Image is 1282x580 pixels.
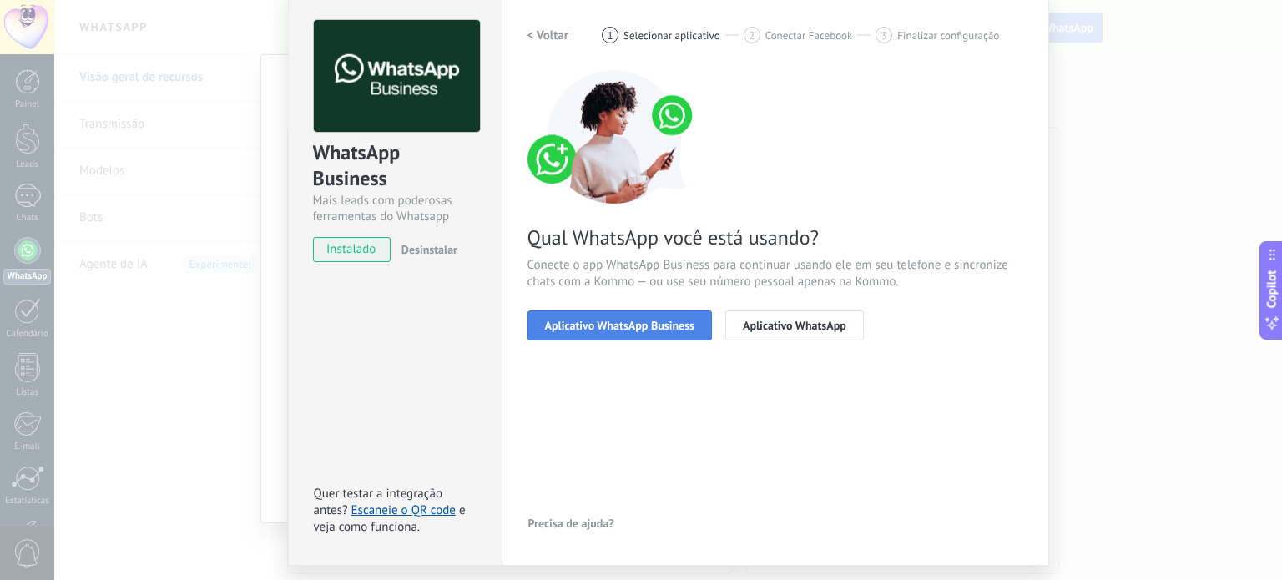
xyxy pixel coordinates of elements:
span: Conectar Facebook [765,29,853,42]
span: Precisa de ajuda? [528,517,614,529]
div: Mais leads com poderosas ferramentas do Whatsapp [313,193,477,224]
button: Desinstalar [395,237,457,262]
span: 1 [608,28,613,43]
span: Desinstalar [401,242,457,257]
div: WhatsApp Business [313,139,477,193]
img: logo_main.png [314,20,480,133]
span: Conecte o app WhatsApp Business para continuar usando ele em seu telefone e sincronize chats com ... [527,257,1023,290]
span: Aplicativo WhatsApp Business [545,320,694,331]
button: < Voltar [527,20,569,50]
span: Aplicativo WhatsApp [743,320,846,331]
button: Aplicativo WhatsApp Business [527,310,712,340]
span: Quer testar a integração antes? [314,486,442,518]
span: Qual WhatsApp você está usando? [527,224,1023,250]
img: connect number [527,70,703,204]
button: Precisa de ajuda? [527,511,615,536]
h2: < Voltar [527,28,569,43]
span: e veja como funciona. [314,502,466,535]
span: Copilot [1264,270,1280,308]
span: 3 [881,28,887,43]
button: Aplicativo WhatsApp [725,310,864,340]
span: Finalizar configuração [897,29,999,42]
a: Escaneie o QR code [351,502,456,518]
span: 2 [749,28,755,43]
span: Selecionar aplicativo [623,29,720,42]
span: instalado [314,237,390,262]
